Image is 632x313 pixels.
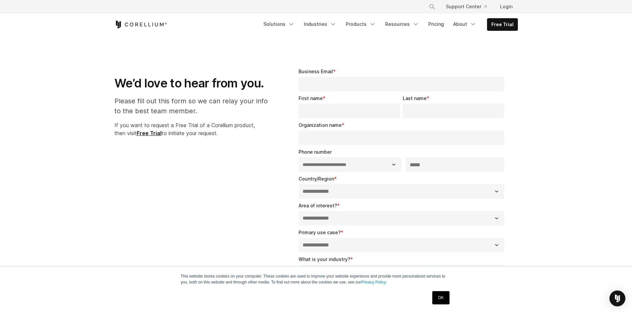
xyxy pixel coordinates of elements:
[487,19,518,30] a: Free Trial
[299,203,337,208] span: Area of interest?
[381,18,423,30] a: Resources
[441,1,492,13] a: Support Center
[299,95,323,101] span: First name
[300,18,340,30] a: Industries
[495,1,518,13] a: Login
[299,122,342,128] span: Organization name
[432,291,449,304] a: OK
[424,18,448,30] a: Pricing
[114,76,275,91] h1: We’d love to hear from you.
[299,176,334,182] span: Country/Region
[449,18,480,30] a: About
[403,95,427,101] span: Last name
[114,96,275,116] p: Please fill out this form so we can relay your info to the best team member.
[137,130,162,136] a: Free Trial
[299,149,332,155] span: Phone number
[421,1,518,13] div: Navigation Menu
[342,18,380,30] a: Products
[426,1,438,13] button: Search
[299,256,350,262] span: What is your industry?
[361,280,387,285] a: Privacy Policy.
[114,21,167,28] a: Corellium Home
[259,18,518,31] div: Navigation Menu
[114,121,275,137] p: If you want to request a Free Trial of a Corellium product, then visit to initiate your request.
[299,69,333,74] span: Business Email
[299,230,341,235] span: Primary use case?
[181,273,452,285] p: This website stores cookies on your computer. These cookies are used to improve your website expe...
[609,290,625,306] div: Open Intercom Messenger
[259,18,299,30] a: Solutions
